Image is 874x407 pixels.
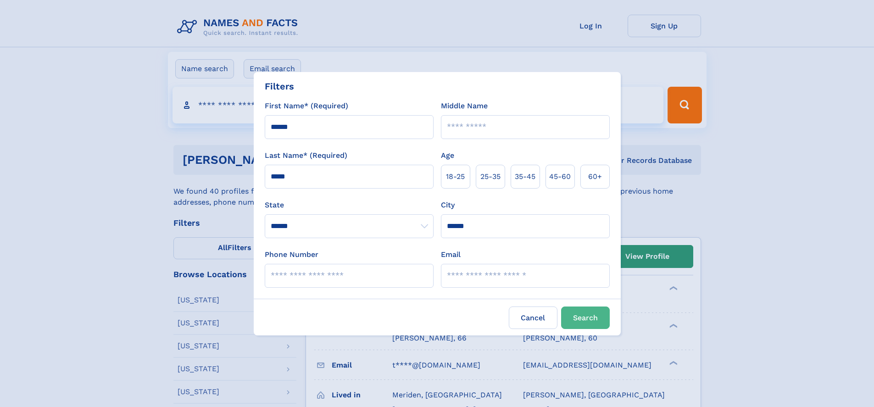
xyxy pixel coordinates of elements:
label: Email [441,249,461,260]
span: 18‑25 [446,171,465,182]
span: 25‑35 [480,171,501,182]
label: Last Name* (Required) [265,150,347,161]
label: City [441,200,455,211]
label: Age [441,150,454,161]
label: State [265,200,434,211]
span: 45‑60 [549,171,571,182]
span: 60+ [588,171,602,182]
button: Search [561,307,610,329]
label: Cancel [509,307,557,329]
label: Phone Number [265,249,318,260]
label: Middle Name [441,100,488,112]
div: Filters [265,79,294,93]
span: 35‑45 [515,171,535,182]
label: First Name* (Required) [265,100,348,112]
